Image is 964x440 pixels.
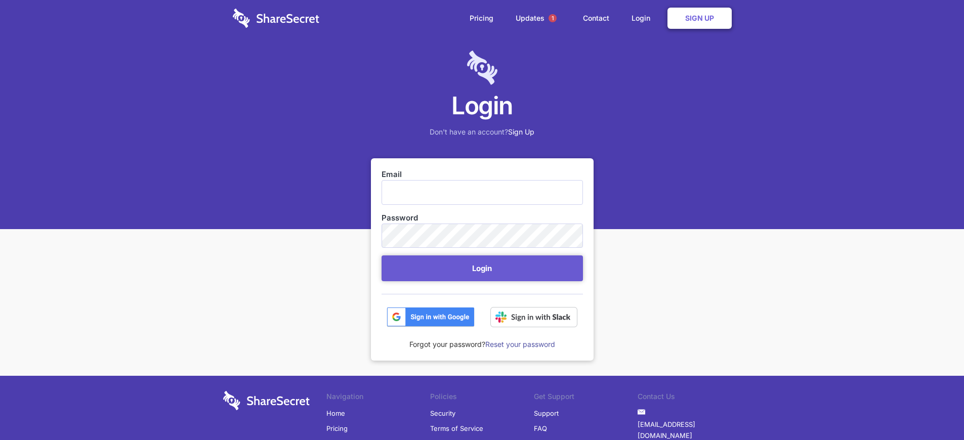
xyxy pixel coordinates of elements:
[430,391,534,405] li: Policies
[549,14,557,22] span: 1
[667,8,732,29] a: Sign Up
[430,406,455,421] a: Security
[233,9,319,28] img: logo-wordmark-white-trans-d4663122ce5f474addd5e946df7df03e33cb6a1c49d2221995e7729f52c070b2.svg
[326,421,348,436] a: Pricing
[387,307,475,327] img: btn_google_signin_dark_normal_web@2x-02e5a4921c5dab0481f19210d7229f84a41d9f18e5bdafae021273015eeb...
[382,212,583,224] label: Password
[467,51,497,85] img: logo-lt-purple-60x68@2x-c671a683ea72a1d466fb5d642181eefbee81c4e10ba9aed56c8e1d7e762e8086.png
[490,307,577,327] img: Sign in with Slack
[382,327,583,350] div: Forgot your password?
[382,255,583,281] button: Login
[223,391,310,410] img: logo-wordmark-white-trans-d4663122ce5f474addd5e946df7df03e33cb6a1c49d2221995e7729f52c070b2.svg
[573,3,619,34] a: Contact
[326,406,345,421] a: Home
[508,127,534,136] a: Sign Up
[534,391,638,405] li: Get Support
[534,421,547,436] a: FAQ
[459,3,504,34] a: Pricing
[638,391,741,405] li: Contact Us
[485,340,555,348] a: Reset your password
[326,391,430,405] li: Navigation
[534,406,559,421] a: Support
[621,3,665,34] a: Login
[382,169,583,180] label: Email
[430,421,483,436] a: Terms of Service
